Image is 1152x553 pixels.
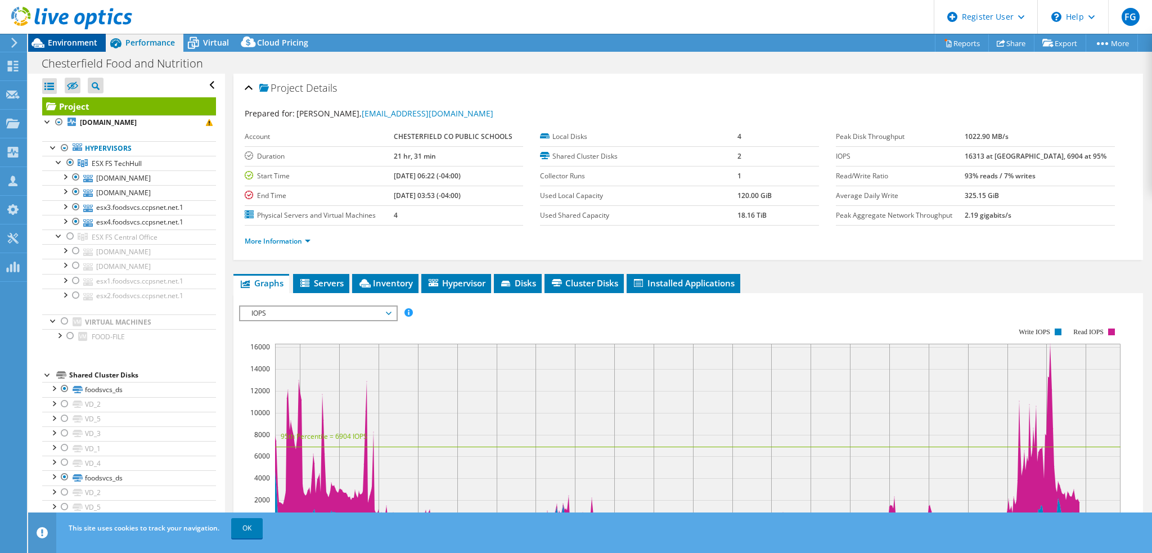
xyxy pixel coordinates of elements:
[69,368,216,382] div: Shared Cluster Disks
[737,171,741,181] b: 1
[231,518,263,538] a: OK
[257,37,308,48] span: Cloud Pricing
[250,408,270,417] text: 10000
[540,170,737,182] label: Collector Runs
[48,37,97,48] span: Environment
[42,259,216,273] a: [DOMAIN_NAME]
[80,118,137,127] b: [DOMAIN_NAME]
[254,451,270,461] text: 6000
[965,132,1009,141] b: 1022.90 MB/s
[42,200,216,215] a: esx3.foodsvcs.ccpsnet.net.1
[737,132,741,141] b: 4
[1034,34,1086,52] a: Export
[499,277,536,289] span: Disks
[250,342,270,352] text: 16000
[125,37,175,48] span: Performance
[254,430,270,439] text: 8000
[358,277,413,289] span: Inventory
[1086,34,1138,52] a: More
[737,151,741,161] b: 2
[965,210,1011,220] b: 2.19 gigabits/s
[254,495,270,505] text: 2000
[1122,8,1140,26] span: FG
[394,171,461,181] b: [DATE] 06:22 (-04:00)
[245,108,295,119] label: Prepared for:
[42,329,216,344] a: FOOD-FILE
[245,210,394,221] label: Physical Servers and Virtual Machines
[632,277,735,289] span: Installed Applications
[37,57,220,70] h1: Chesterfield Food and Nutrition
[540,190,737,201] label: Used Local Capacity
[245,190,394,201] label: End Time
[965,171,1036,181] b: 93% reads / 7% writes
[245,151,394,162] label: Duration
[245,170,394,182] label: Start Time
[42,397,216,412] a: VD_2
[1019,328,1050,336] text: Write IOPS
[299,277,344,289] span: Servers
[42,170,216,185] a: [DOMAIN_NAME]
[836,190,965,201] label: Average Daily Write
[737,191,772,200] b: 120.00 GiB
[540,131,737,142] label: Local Disks
[42,289,216,303] a: esx2.foodsvcs.ccpsnet.net.1
[281,431,367,441] text: 95th Percentile = 6904 IOPS
[935,34,989,52] a: Reports
[42,456,216,470] a: VD_4
[965,151,1106,161] b: 16313 at [GEOGRAPHIC_DATA], 6904 at 95%
[540,151,737,162] label: Shared Cluster Disks
[394,210,398,220] b: 4
[836,151,965,162] label: IOPS
[988,34,1034,52] a: Share
[42,274,216,289] a: esx1.foodsvcs.ccpsnet.net.1
[1051,12,1061,22] svg: \n
[42,426,216,441] a: VD_3
[362,108,493,119] a: [EMAIL_ADDRESS][DOMAIN_NAME]
[92,159,142,168] span: ESX FS TechHull
[965,191,999,200] b: 325.15 GiB
[203,37,229,48] span: Virtual
[306,81,337,95] span: Details
[42,500,216,515] a: VD_5
[1073,328,1104,336] text: Read IOPS
[42,215,216,230] a: esx4.foodsvcs.ccpsnet.net.1
[427,277,485,289] span: Hypervisor
[540,210,737,221] label: Used Shared Capacity
[42,382,216,397] a: foodsvcs_ds
[550,277,618,289] span: Cluster Disks
[92,332,125,341] span: FOOD-FILE
[239,277,283,289] span: Graphs
[42,115,216,130] a: [DOMAIN_NAME]
[836,210,965,221] label: Peak Aggregate Network Throughput
[246,307,390,320] span: IOPS
[42,185,216,200] a: [DOMAIN_NAME]
[250,386,270,395] text: 12000
[42,441,216,456] a: VD_1
[42,230,216,244] a: ESX FS Central Office
[737,210,767,220] b: 18.16 TiB
[42,314,216,329] a: Virtual Machines
[250,364,270,374] text: 14000
[254,473,270,483] text: 4000
[42,97,216,115] a: Project
[42,412,216,426] a: VD_5
[42,244,216,259] a: [DOMAIN_NAME]
[245,131,394,142] label: Account
[42,470,216,485] a: foodsvcs_ds
[836,131,965,142] label: Peak Disk Throughput
[394,132,512,141] b: CHESTERFIELD CO PUBLIC SCHOOLS
[259,83,303,94] span: Project
[92,232,157,242] span: ESX FS Central Office
[245,236,310,246] a: More Information
[42,156,216,170] a: ESX FS TechHull
[394,191,461,200] b: [DATE] 03:53 (-04:00)
[42,485,216,500] a: VD_2
[296,108,493,119] span: [PERSON_NAME],
[69,523,219,533] span: This site uses cookies to track your navigation.
[42,141,216,156] a: Hypervisors
[836,170,965,182] label: Read/Write Ratio
[394,151,436,161] b: 21 hr, 31 min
